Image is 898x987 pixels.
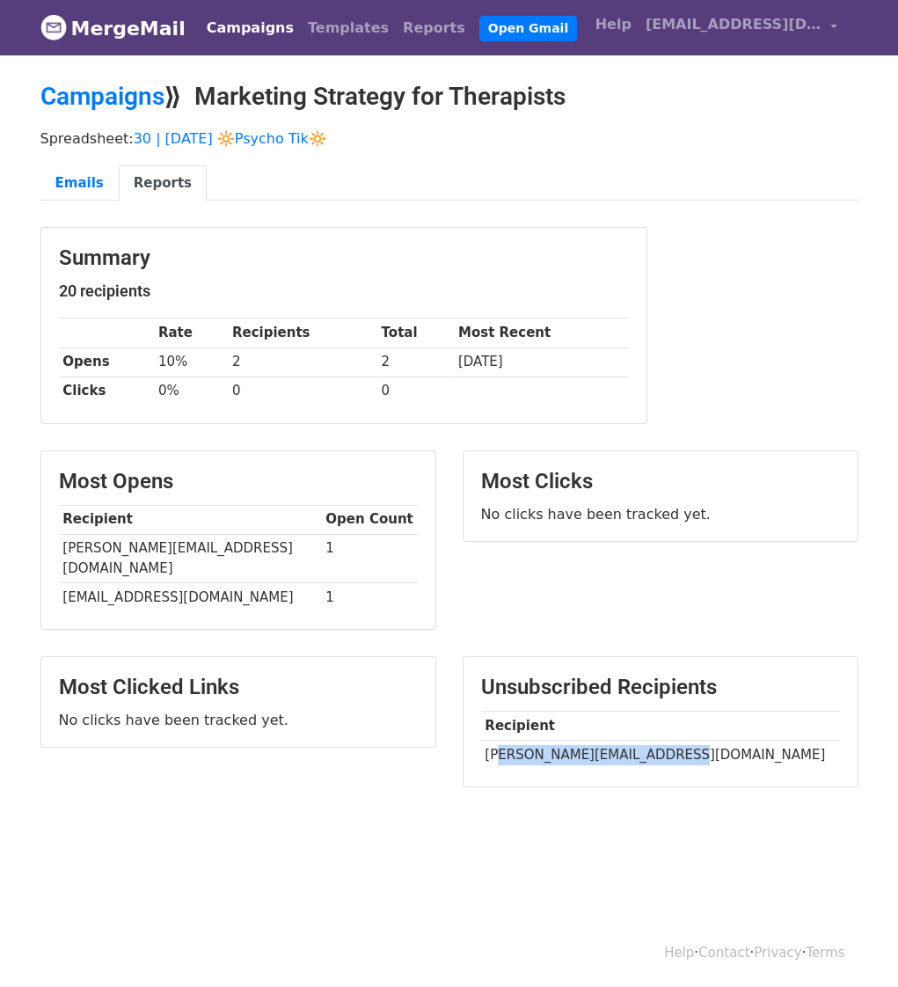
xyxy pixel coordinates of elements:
td: [PERSON_NAME][EMAIL_ADDRESS][DOMAIN_NAME] [59,534,322,583]
a: Templates [301,11,396,46]
h5: 20 recipients [59,281,629,301]
p: Spreadsheet: [40,129,858,148]
th: Open Count [322,505,418,534]
span: [EMAIL_ADDRESS][DOMAIN_NAME] [646,14,821,35]
p: No clicks have been tracked yet. [481,505,840,523]
a: 30 | [DATE] 🔆Psycho Tik🔆 [134,130,326,147]
a: Help [664,945,694,961]
th: Clicks [59,377,155,406]
td: 0% [154,377,228,406]
th: Recipient [59,505,322,534]
td: 2 [228,347,377,377]
td: 0 [377,377,454,406]
th: Recipients [228,318,377,347]
h3: Most Clicks [481,469,840,494]
h3: Most Clicked Links [59,675,418,700]
td: 10% [154,347,228,377]
h3: Unsubscribed Recipients [481,675,840,700]
a: Privacy [754,945,801,961]
td: [EMAIL_ADDRESS][DOMAIN_NAME] [59,583,322,612]
a: [EMAIL_ADDRESS][DOMAIN_NAME] [639,7,844,48]
th: Total [377,318,454,347]
a: Help [588,7,639,42]
td: 0 [228,377,377,406]
h2: ⟫ Marketing Strategy for Therapists [40,82,858,112]
td: 2 [377,347,454,377]
a: Campaigns [40,82,164,111]
a: MergeMail [40,10,186,47]
img: MergeMail logo [40,14,67,40]
td: [DATE] [454,347,628,377]
a: Terms [806,945,844,961]
h3: Summary [59,245,629,271]
th: Opens [59,347,155,377]
td: 1 [322,583,418,612]
iframe: Chat Widget [810,903,898,987]
td: [PERSON_NAME][EMAIL_ADDRESS][DOMAIN_NAME] [481,741,840,770]
td: 1 [322,534,418,583]
a: Campaigns [200,11,301,46]
p: No clicks have been tracked yet. [59,711,418,729]
th: Recipient [481,712,840,741]
h3: Most Opens [59,469,418,494]
a: Contact [698,945,749,961]
th: Rate [154,318,228,347]
a: Open Gmail [479,16,577,41]
a: Reports [396,11,472,46]
a: Reports [119,165,207,201]
th: Most Recent [454,318,628,347]
a: Emails [40,165,119,201]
